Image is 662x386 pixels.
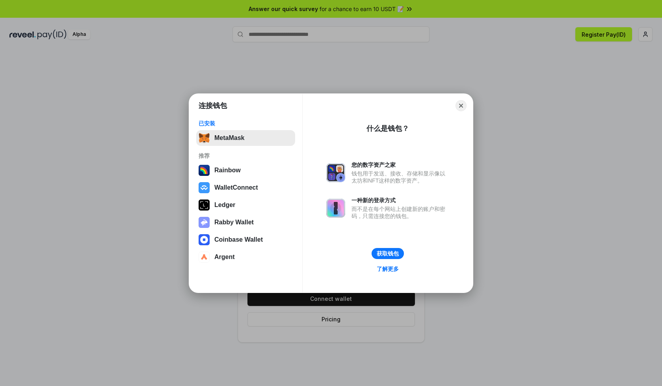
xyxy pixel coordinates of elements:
[196,180,295,196] button: WalletConnect
[199,182,210,193] img: svg+xml,%3Csvg%20width%3D%2228%22%20height%3D%2228%22%20viewBox%3D%220%200%2028%2028%22%20fill%3D...
[214,134,244,142] div: MetaMask
[196,214,295,230] button: Rabby Wallet
[196,162,295,178] button: Rainbow
[372,248,404,259] button: 获取钱包
[214,184,258,191] div: WalletConnect
[214,201,235,209] div: Ledger
[214,254,235,261] div: Argent
[326,199,345,218] img: svg+xml,%3Csvg%20xmlns%3D%22http%3A%2F%2Fwww.w3.org%2F2000%2Fsvg%22%20fill%3D%22none%22%20viewBox...
[199,252,210,263] img: svg+xml,%3Csvg%20width%3D%2228%22%20height%3D%2228%22%20viewBox%3D%220%200%2028%2028%22%20fill%3D...
[372,264,404,274] a: 了解更多
[199,217,210,228] img: svg+xml,%3Csvg%20xmlns%3D%22http%3A%2F%2Fwww.w3.org%2F2000%2Fsvg%22%20fill%3D%22none%22%20viewBox...
[351,170,449,184] div: 钱包用于发送、接收、存储和显示像以太坊和NFT这样的数字资产。
[196,130,295,146] button: MetaMask
[199,152,293,159] div: 推荐
[351,197,449,204] div: 一种新的登录方式
[377,265,399,272] div: 了解更多
[351,205,449,220] div: 而不是在每个网站上创建新的账户和密码，只需连接您的钱包。
[351,161,449,168] div: 您的数字资产之家
[196,232,295,248] button: Coinbase Wallet
[199,165,210,176] img: svg+xml,%3Csvg%20width%3D%22120%22%20height%3D%22120%22%20viewBox%3D%220%200%20120%20120%22%20fil...
[199,132,210,144] img: svg+xml,%3Csvg%20fill%3D%22none%22%20height%3D%2233%22%20viewBox%3D%220%200%2035%2033%22%20width%...
[196,197,295,213] button: Ledger
[456,100,467,111] button: Close
[326,163,345,182] img: svg+xml,%3Csvg%20xmlns%3D%22http%3A%2F%2Fwww.w3.org%2F2000%2Fsvg%22%20fill%3D%22none%22%20viewBox...
[366,124,409,133] div: 什么是钱包？
[199,200,210,211] img: svg+xml,%3Csvg%20xmlns%3D%22http%3A%2F%2Fwww.w3.org%2F2000%2Fsvg%22%20width%3D%2228%22%20height%3...
[214,236,263,243] div: Coinbase Wallet
[214,167,241,174] div: Rainbow
[199,101,227,110] h1: 连接钱包
[196,249,295,265] button: Argent
[199,120,293,127] div: 已安装
[377,250,399,257] div: 获取钱包
[214,219,254,226] div: Rabby Wallet
[199,234,210,245] img: svg+xml,%3Csvg%20width%3D%2228%22%20height%3D%2228%22%20viewBox%3D%220%200%2028%2028%22%20fill%3D...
